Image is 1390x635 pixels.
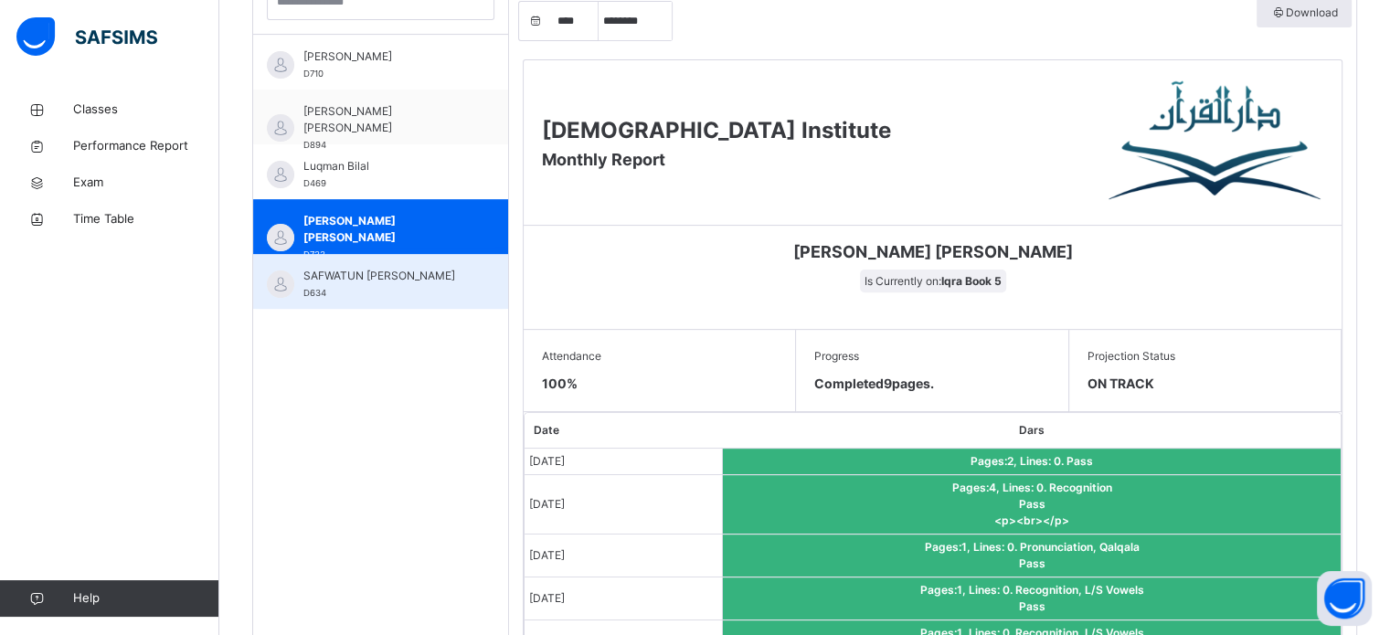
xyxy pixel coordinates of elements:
[1014,583,1143,597] span: Recognition, L/S Vowels
[1018,497,1045,511] span: Pass
[303,249,325,259] span: D733
[303,48,467,65] span: [PERSON_NAME]
[303,288,326,298] span: D634
[303,140,326,150] span: D894
[73,589,218,608] span: Help
[542,376,578,391] span: 100 %
[267,161,294,188] img: default.svg
[529,591,565,605] span: [DATE]
[303,268,467,284] span: SAFWATUN [PERSON_NAME]
[1317,571,1372,626] button: Open asap
[919,583,1014,597] span: Pages: 1 , Lines: 0 .
[534,423,559,437] span: Date
[1018,599,1045,613] span: Pass
[542,348,777,365] span: Attendance
[1088,374,1322,393] span: ON TRACK
[73,137,219,155] span: Performance Report
[814,348,1049,365] span: Progress
[267,224,294,251] img: default.svg
[1088,348,1322,365] span: Projection Status
[951,481,1048,494] span: Pages: 4 , Lines: 0 .
[267,270,294,298] img: default.svg
[303,158,467,175] span: Luqman Bilal
[267,51,294,79] img: default.svg
[1109,79,1323,206] img: Darul Quran Institute
[542,117,891,143] span: [DEMOGRAPHIC_DATA] Institute
[529,454,565,468] span: [DATE]
[924,540,1019,554] span: Pages: 1 , Lines: 0 .
[814,376,934,391] span: Completed 9 pages.
[73,210,219,228] span: Time Table
[303,69,324,79] span: D710
[303,103,467,136] span: [PERSON_NAME] [PERSON_NAME]
[303,178,326,188] span: D469
[1048,481,1111,494] span: Recognition
[971,454,1066,468] span: Pages: 2 , Lines: 0 .
[722,413,1341,449] th: Dars
[529,497,565,511] span: [DATE]
[529,548,565,562] span: [DATE]
[73,174,219,192] span: Exam
[267,114,294,142] img: default.svg
[1066,454,1093,468] span: Pass
[537,239,1328,264] span: [PERSON_NAME] [PERSON_NAME]
[303,213,467,246] span: [PERSON_NAME] [PERSON_NAME]
[1018,556,1045,570] span: Pass
[1270,5,1338,21] span: Download
[73,101,219,119] span: Classes
[994,513,1069,527] span: <p><br></p>
[860,270,1006,292] span: Is Currently on:
[542,150,665,169] span: Monthly Report
[941,274,1002,288] b: Iqra Book 5
[16,17,157,56] img: safsims
[1019,540,1139,554] span: Pronunciation, Qalqala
